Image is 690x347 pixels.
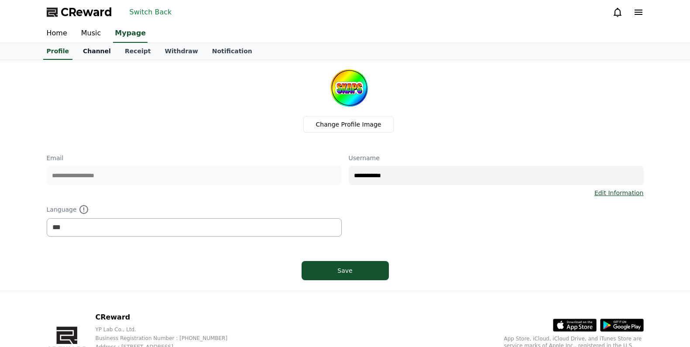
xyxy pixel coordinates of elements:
[61,5,112,19] span: CReward
[126,5,175,19] button: Switch Back
[158,43,205,60] a: Withdraw
[118,43,158,60] a: Receipt
[95,326,241,333] p: YP Lab Co., Ltd.
[205,43,259,60] a: Notification
[95,335,241,342] p: Business Registration Number : [PHONE_NUMBER]
[328,67,370,109] img: profile_image
[76,43,118,60] a: Channel
[47,204,342,215] p: Language
[95,312,241,323] p: CReward
[47,5,112,19] a: CReward
[302,261,389,280] button: Save
[303,116,394,133] label: Change Profile Image
[349,154,644,162] p: Username
[319,266,371,275] div: Save
[594,189,644,197] a: Edit Information
[43,43,72,60] a: Profile
[47,154,342,162] p: Email
[74,24,108,43] a: Music
[40,24,74,43] a: Home
[113,24,148,43] a: Mypage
